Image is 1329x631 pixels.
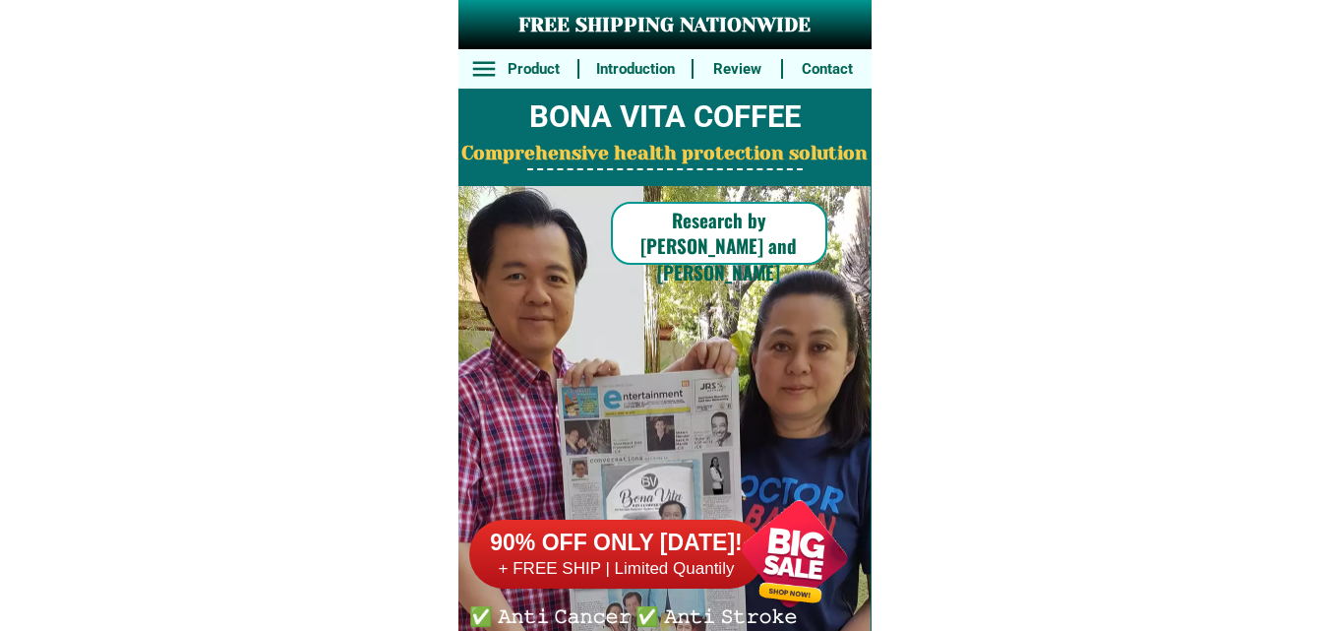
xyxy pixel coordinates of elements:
[704,58,771,81] h6: Review
[458,140,872,168] h2: Comprehensive health protection solution
[469,529,764,558] h6: 90% OFF ONLY [DATE]!
[469,558,764,580] h6: + FREE SHIP | Limited Quantily
[500,58,567,81] h6: Product
[794,58,861,81] h6: Contact
[611,207,827,285] h6: Research by [PERSON_NAME] and [PERSON_NAME]
[458,95,872,141] h2: BONA VITA COFFEE
[458,11,872,40] h3: FREE SHIPPING NATIONWIDE
[589,58,681,81] h6: Introduction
